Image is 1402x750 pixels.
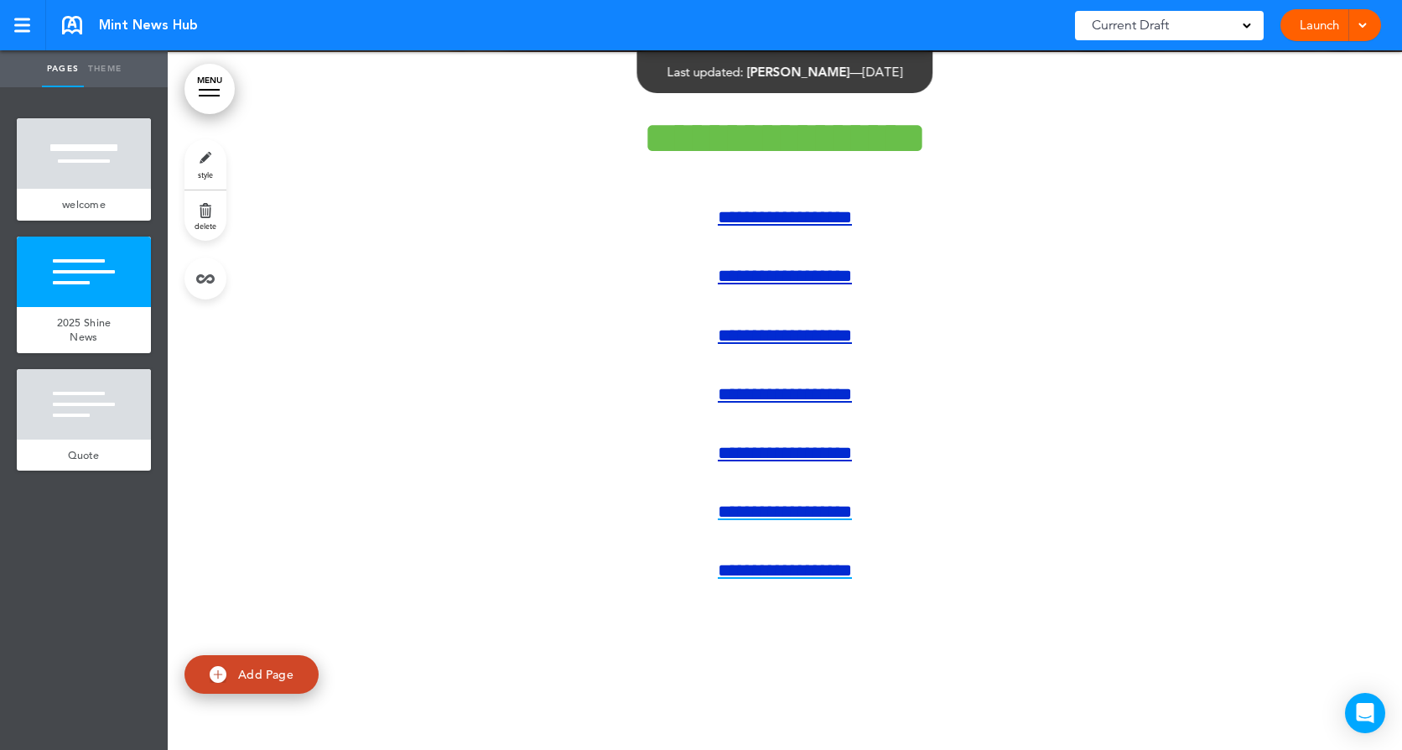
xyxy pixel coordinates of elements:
a: welcome [17,189,151,221]
a: Launch [1293,9,1346,41]
div: — [667,65,903,78]
span: Quote [68,448,100,462]
span: Add Page [238,667,293,682]
div: Open Intercom Messenger [1345,693,1385,733]
a: delete [184,190,226,241]
span: Mint News Hub [99,16,198,34]
span: welcome [62,197,106,211]
span: [DATE] [863,64,903,80]
a: Pages [42,50,84,87]
img: add.svg [210,666,226,683]
span: [PERSON_NAME] [747,64,850,80]
span: delete [195,221,216,231]
a: Theme [84,50,126,87]
span: 2025 Shine News [57,315,112,345]
a: 2025 Shine News [17,307,151,353]
a: style [184,139,226,190]
a: Quote [17,440,151,471]
span: style [198,169,213,180]
span: Last updated: [667,64,744,80]
span: Current Draft [1092,13,1169,37]
a: MENU [184,64,235,114]
a: Add Page [184,655,319,695]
